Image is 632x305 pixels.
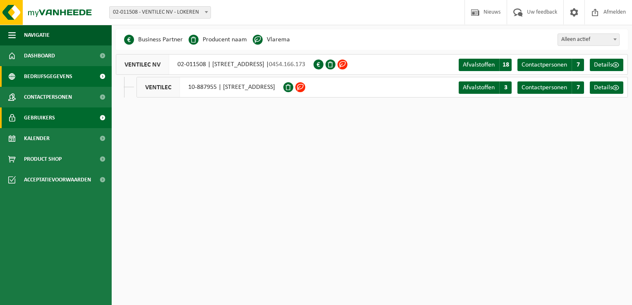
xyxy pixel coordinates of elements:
[109,6,211,19] span: 02-011508 - VENTILEC NV - LOKEREN
[459,81,512,94] a: Afvalstoffen 3
[522,84,567,91] span: Contactpersonen
[594,62,613,68] span: Details
[499,59,512,71] span: 18
[137,77,180,97] span: VENTILEC
[110,7,211,18] span: 02-011508 - VENTILEC NV - LOKEREN
[522,62,567,68] span: Contactpersonen
[136,77,283,98] div: 10-887955 | [STREET_ADDRESS]
[558,33,620,46] span: Alleen actief
[24,45,55,66] span: Dashboard
[499,81,512,94] span: 3
[572,81,584,94] span: 7
[24,107,55,128] span: Gebruikers
[24,169,91,190] span: Acceptatievoorwaarden
[116,55,169,74] span: VENTILEC NV
[463,62,495,68] span: Afvalstoffen
[24,128,50,149] span: Kalender
[558,34,619,45] span: Alleen actief
[590,59,623,71] a: Details
[116,54,314,75] div: 02-011508 | [STREET_ADDRESS] |
[572,59,584,71] span: 7
[463,84,495,91] span: Afvalstoffen
[269,61,305,68] span: 0454.166.173
[459,59,512,71] a: Afvalstoffen 18
[24,87,72,107] span: Contactpersonen
[189,33,247,46] li: Producent naam
[24,66,72,87] span: Bedrijfsgegevens
[24,25,50,45] span: Navigatie
[517,81,584,94] a: Contactpersonen 7
[24,149,62,169] span: Product Shop
[517,59,584,71] a: Contactpersonen 7
[594,84,613,91] span: Details
[124,33,183,46] li: Business Partner
[253,33,290,46] li: Vlarema
[590,81,623,94] a: Details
